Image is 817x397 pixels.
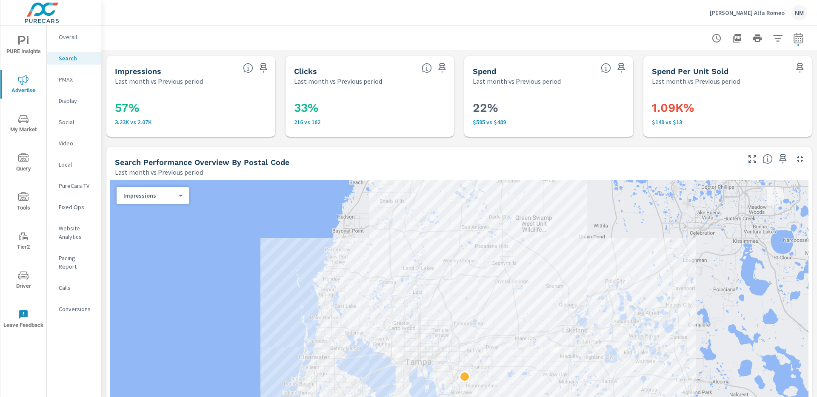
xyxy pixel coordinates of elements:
p: Calls [59,284,94,292]
p: Local [59,160,94,169]
div: Calls [47,281,101,294]
p: Last month vs Previous period [473,76,561,86]
p: Last month vs Previous period [115,167,203,177]
span: Leave Feedback [3,309,44,330]
div: Overall [47,31,101,43]
h5: Impressions [115,67,161,76]
button: Apply Filters [769,30,786,47]
span: Save this to your personalized report [435,61,449,75]
p: Video [59,139,94,147]
p: 3,232 vs 2,065 [115,119,267,125]
p: Last month vs Previous period [652,76,740,86]
p: Overall [59,33,94,41]
h5: Search Performance Overview By Postal Code [115,158,289,167]
span: Save this to your personalized report [776,152,790,166]
div: Social [47,116,101,128]
p: $149 vs $13 [652,119,804,125]
span: Understand Search performance data by postal code. Individual postal codes can be selected and ex... [763,154,773,164]
p: [PERSON_NAME] Alfa Romeo [710,9,785,17]
p: Last month vs Previous period [294,76,382,86]
div: Search [47,52,101,65]
span: PURE Insights [3,36,44,57]
div: Display [47,94,101,107]
div: nav menu [0,26,46,338]
div: Website Analytics [47,222,101,243]
div: Impressions [117,192,182,200]
span: Tier2 [3,231,44,252]
div: Pacing Report [47,252,101,273]
span: Query [3,153,44,174]
h5: Clicks [294,67,317,76]
p: Impressions [123,192,175,199]
div: Fixed Ops [47,201,101,213]
h5: Spend Per Unit Sold [652,67,728,76]
span: Driver [3,270,44,291]
div: Conversions [47,303,101,315]
button: Minimize Widget [793,152,807,166]
span: Tools [3,192,44,213]
p: Conversions [59,305,94,313]
p: PMAX [59,75,94,84]
button: Print Report [749,30,766,47]
button: Make Fullscreen [746,152,759,166]
span: Save this to your personalized report [257,61,270,75]
span: The amount of money spent on advertising during the period. [601,63,611,73]
p: $595 vs $489 [473,119,625,125]
p: Display [59,96,94,105]
span: Save this to your personalized report [614,61,628,75]
h3: 33% [294,101,446,115]
div: PMAX [47,73,101,86]
span: Advertise [3,75,44,96]
button: Select Date Range [790,30,807,47]
h3: 1.09K% [652,101,804,115]
div: Video [47,137,101,150]
span: My Market [3,114,44,135]
p: Social [59,118,94,126]
p: Pacing Report [59,254,94,271]
p: Last month vs Previous period [115,76,203,86]
span: The number of times an ad was shown on your behalf. [243,63,253,73]
button: "Export Report to PDF" [728,30,746,47]
h5: Spend [473,67,496,76]
p: Search [59,54,94,62]
div: Local [47,158,101,171]
p: Fixed Ops [59,203,94,211]
h3: 57% [115,101,267,115]
div: NM [791,5,807,20]
div: PureCars TV [47,179,101,192]
p: Website Analytics [59,224,94,241]
p: PureCars TV [59,181,94,190]
h3: 22% [473,101,625,115]
p: 216 vs 162 [294,119,446,125]
span: Save this to your personalized report [793,61,807,75]
span: The number of times an ad was clicked by a consumer. [422,63,432,73]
